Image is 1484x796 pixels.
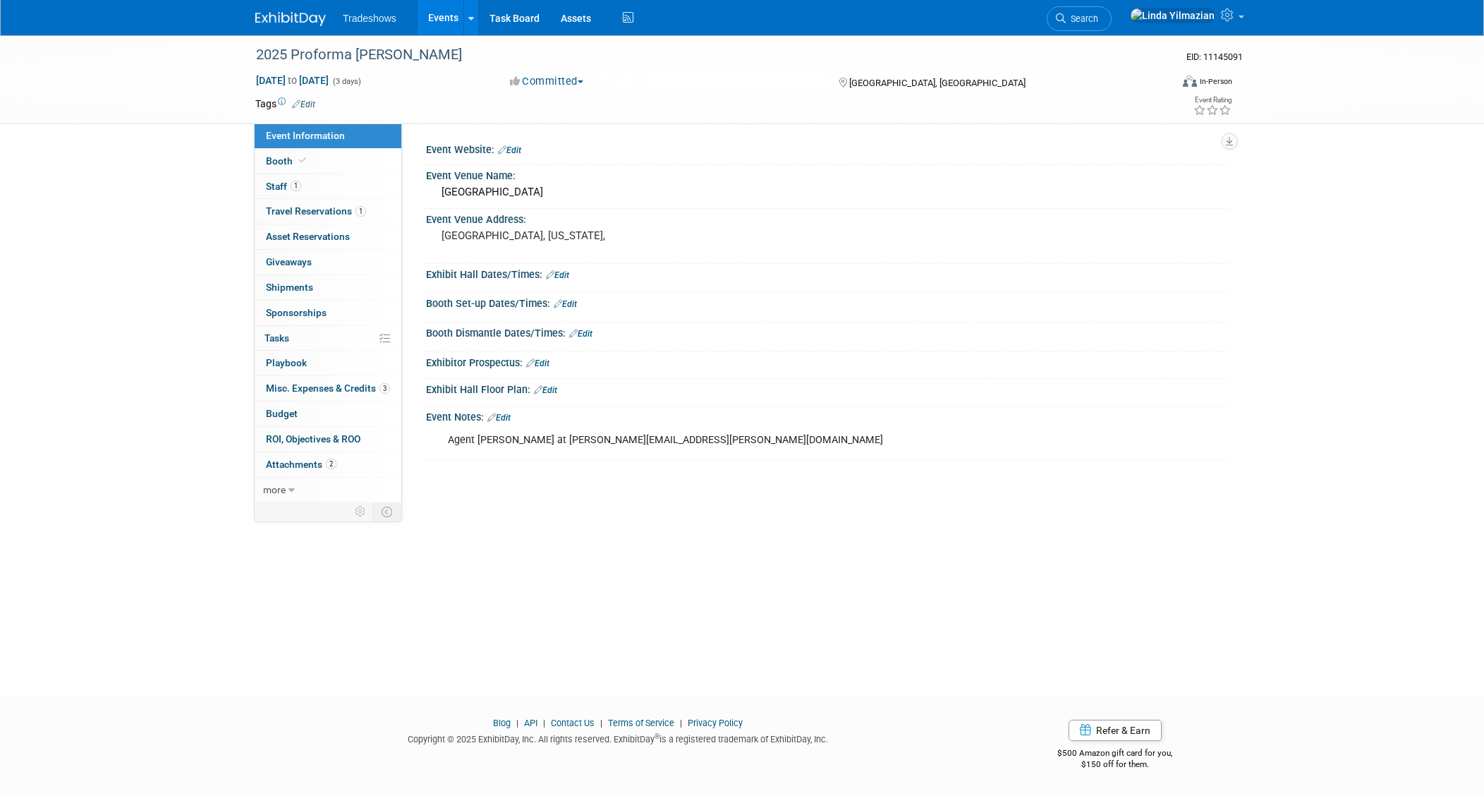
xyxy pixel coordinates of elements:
span: 3 [379,383,390,394]
span: Giveaways [266,256,312,267]
div: Event Website: [426,139,1229,157]
span: | [540,718,549,728]
span: Misc. Expenses & Credits [266,382,390,394]
div: Event Notes: [426,406,1229,425]
span: Budget [266,408,298,419]
span: Sponsorships [266,307,327,318]
a: Travel Reservations1 [255,199,401,224]
a: Staff1 [255,174,401,199]
i: Booth reservation complete [299,157,306,164]
span: 1 [291,181,301,191]
a: ROI, Objectives & ROO [255,427,401,452]
a: Sponsorships [255,301,401,325]
a: Edit [292,99,315,109]
span: [DATE] [DATE] [255,74,329,87]
a: Attachments2 [255,452,401,477]
a: Budget [255,402,401,426]
div: Booth Set-up Dates/Times: [426,293,1229,311]
div: Exhibit Hall Dates/Times: [426,264,1229,282]
span: | [597,718,606,728]
a: Tasks [255,326,401,351]
a: Shipments [255,275,401,300]
img: Linda Yilmazian [1130,8,1215,23]
div: Copyright © 2025 ExhibitDay, Inc. All rights reserved. ExhibitDay is a registered trademark of Ex... [255,730,980,746]
div: $150 off for them. [1002,759,1229,771]
a: API [524,718,537,728]
div: 2025 Proforma [PERSON_NAME] [251,42,1149,68]
a: more [255,478,401,502]
div: Event Venue Name: [426,165,1229,183]
a: Playbook [255,351,401,375]
div: Event Rating [1193,97,1231,104]
span: Shipments [266,282,313,293]
a: Misc. Expenses & Credits3 [255,376,401,401]
div: [GEOGRAPHIC_DATA] [437,181,1218,203]
button: Committed [505,74,589,89]
span: to [286,75,299,86]
td: Tags [255,97,315,111]
a: Edit [569,329,592,339]
a: Edit [526,358,549,368]
span: | [513,718,522,728]
span: Attachments [266,459,336,470]
span: (3 days) [332,77,361,86]
span: Travel Reservations [266,205,366,217]
div: Event Format [1087,73,1232,95]
a: Giveaways [255,250,401,275]
span: Playbook [266,357,307,368]
span: Tasks [264,332,289,344]
a: Asset Reservations [255,224,401,249]
a: Blog [493,718,511,728]
img: ExhibitDay [255,12,326,26]
div: In-Person [1199,76,1232,87]
span: 1 [355,206,366,217]
a: Edit [498,145,521,155]
span: Event Information [266,130,345,141]
div: $500 Amazon gift card for you, [1002,738,1229,771]
a: Contact Us [551,718,595,728]
span: Asset Reservations [266,231,350,242]
a: Terms of Service [608,718,674,728]
a: Search [1047,6,1112,31]
span: 2 [326,459,336,469]
div: Exhibitor Prospectus: [426,352,1229,370]
a: Refer & Earn [1069,720,1162,741]
a: Edit [487,413,511,423]
span: Booth [266,155,309,167]
div: Exhibit Hall Floor Plan: [426,379,1229,397]
span: | [676,718,686,728]
a: Privacy Policy [688,718,743,728]
a: Booth [255,149,401,174]
span: ROI, Objectives & ROO [266,433,360,445]
a: Event Information [255,123,401,148]
img: Format-Inperson.png [1183,76,1197,87]
div: Booth Dismantle Dates/Times: [426,322,1229,341]
td: Toggle Event Tabs [373,502,402,521]
pre: [GEOGRAPHIC_DATA], [US_STATE], [442,229,745,242]
sup: ® [655,732,659,740]
span: Tradeshows [343,13,396,24]
a: Edit [554,299,577,309]
span: Search [1066,13,1098,24]
td: Personalize Event Tab Strip [348,502,373,521]
a: Edit [534,385,557,395]
a: Edit [546,270,569,280]
span: [GEOGRAPHIC_DATA], [GEOGRAPHIC_DATA] [849,78,1026,88]
span: Event ID: 11145091 [1186,52,1243,62]
div: Event Venue Address: [426,209,1229,227]
span: more [263,484,286,495]
div: Agent [PERSON_NAME] at [PERSON_NAME][EMAIL_ADDRESS][PERSON_NAME][DOMAIN_NAME] [438,426,1074,454]
span: Staff [266,181,301,192]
